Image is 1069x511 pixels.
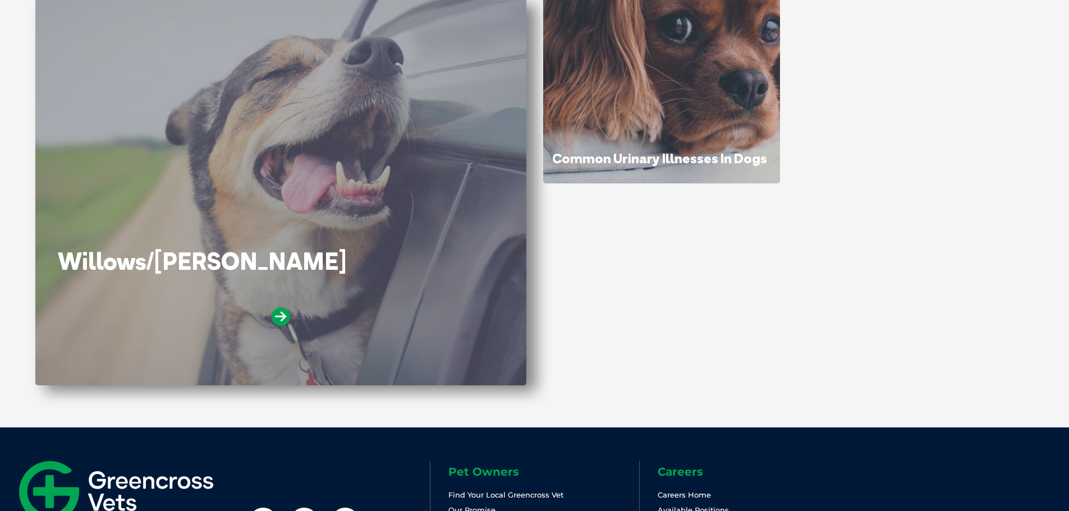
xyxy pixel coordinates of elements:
[448,490,563,499] a: Find Your Local Greencross Vet
[658,490,711,499] a: Careers Home
[658,466,848,477] h6: Careers
[58,246,347,276] a: Willows/[PERSON_NAME]
[552,150,767,167] a: Common Urinary Illnesses In Dogs
[448,466,639,477] h6: Pet Owners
